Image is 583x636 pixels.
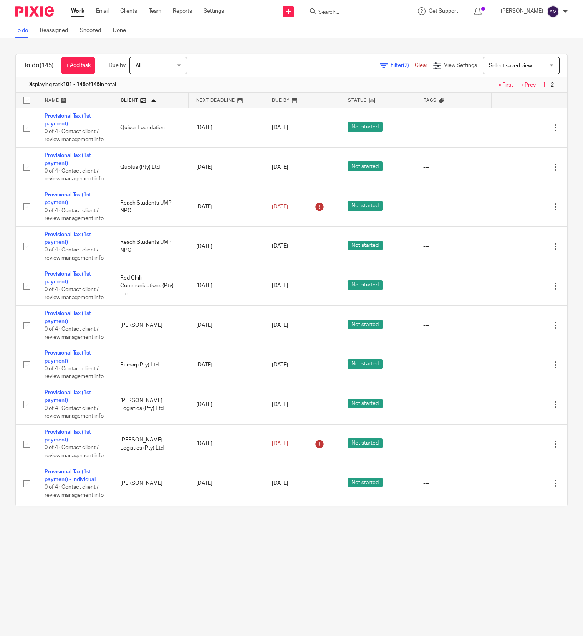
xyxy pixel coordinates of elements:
[120,7,137,15] a: Clients
[272,402,288,407] span: [DATE]
[348,122,383,132] span: Not started
[40,62,54,68] span: (145)
[489,63,532,68] span: Select saved view
[61,57,95,74] a: + Add task
[424,98,437,102] span: Tags
[189,108,264,148] td: [DATE]
[423,321,484,329] div: ---
[189,503,264,543] td: [DATE]
[45,192,91,205] a: Provisional Tax (1st payment)
[204,7,224,15] a: Settings
[499,82,513,88] a: « First
[113,266,188,306] td: Red Chilli Communications (Pty) Ltd
[173,7,192,15] a: Reports
[113,345,188,385] td: Rumarj (Pty) Ltd
[15,23,34,38] a: To do
[348,161,383,171] span: Not started
[45,232,91,245] a: Provisional Tax (1st payment)
[45,390,91,403] a: Provisional Tax (1st payment)
[189,306,264,345] td: [DATE]
[547,5,559,18] img: svg%3E
[423,243,484,250] div: ---
[189,266,264,306] td: [DATE]
[45,406,104,419] span: 0 of 4 · Contact client / review management info
[113,464,188,503] td: [PERSON_NAME]
[45,430,91,443] a: Provisional Tax (1st payment)
[348,359,383,369] span: Not started
[272,481,288,486] span: [DATE]
[113,148,188,187] td: Quotus (Pty) Ltd
[272,323,288,328] span: [DATE]
[45,248,104,261] span: 0 of 4 · Contact client / review management info
[272,165,288,170] span: [DATE]
[429,8,458,14] span: Get Support
[423,124,484,132] div: ---
[348,399,383,408] span: Not started
[391,63,415,68] span: Filter
[109,62,126,69] p: Due by
[189,385,264,424] td: [DATE]
[423,479,484,487] div: ---
[63,82,86,87] b: 101 - 145
[113,187,188,227] td: Reach Students UMP NPC
[318,9,387,16] input: Search
[71,7,84,15] a: Work
[91,82,100,87] b: 145
[45,311,91,324] a: Provisional Tax (1st payment)
[113,385,188,424] td: [PERSON_NAME] Logistics (Pty) Ltd
[113,23,132,38] a: Done
[45,153,91,166] a: Provisional Tax (1st payment)
[80,23,107,38] a: Snoozed
[522,82,536,88] a: ‹ Prev
[272,125,288,130] span: [DATE]
[15,6,54,17] img: Pixie
[113,108,188,148] td: Quiver Foundation
[45,287,104,301] span: 0 of 4 · Contact client / review management info
[113,503,188,543] td: [PERSON_NAME]
[113,306,188,345] td: [PERSON_NAME]
[495,82,556,88] nav: pager
[149,7,161,15] a: Team
[348,280,383,290] span: Not started
[348,320,383,329] span: Not started
[423,401,484,408] div: ---
[189,345,264,385] td: [DATE]
[272,362,288,368] span: [DATE]
[45,484,104,498] span: 0 of 4 · Contact client / review management info
[549,80,556,90] span: 2
[189,464,264,503] td: [DATE]
[501,7,543,15] p: [PERSON_NAME]
[45,350,91,363] a: Provisional Tax (1st payment)
[45,469,96,482] a: Provisional Tax (1st payment) - Individual
[189,424,264,464] td: [DATE]
[189,148,264,187] td: [DATE]
[136,63,141,68] span: All
[403,63,409,68] span: (2)
[272,283,288,288] span: [DATE]
[45,271,91,285] a: Provisional Tax (1st payment)
[45,168,104,182] span: 0 of 4 · Contact client / review management info
[423,163,484,171] div: ---
[543,82,546,88] a: 1
[45,208,104,221] span: 0 of 4 · Contact client / review management info
[348,478,383,487] span: Not started
[45,445,104,459] span: 0 of 4 · Contact client / review management info
[415,63,427,68] a: Clear
[96,7,109,15] a: Email
[348,201,383,211] span: Not started
[272,244,288,249] span: [DATE]
[348,241,383,250] span: Not started
[45,326,104,340] span: 0 of 4 · Contact client / review management info
[45,129,104,142] span: 0 of 4 · Contact client / review management info
[423,361,484,369] div: ---
[423,282,484,290] div: ---
[189,226,264,266] td: [DATE]
[423,440,484,448] div: ---
[113,424,188,464] td: [PERSON_NAME] Logistics (Pty) Ltd
[27,81,116,88] span: Displaying task of in total
[113,226,188,266] td: Reach Students UMP NPC
[272,441,288,446] span: [DATE]
[40,23,74,38] a: Reassigned
[423,203,484,211] div: ---
[45,113,91,127] a: Provisional Tax (1st payment)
